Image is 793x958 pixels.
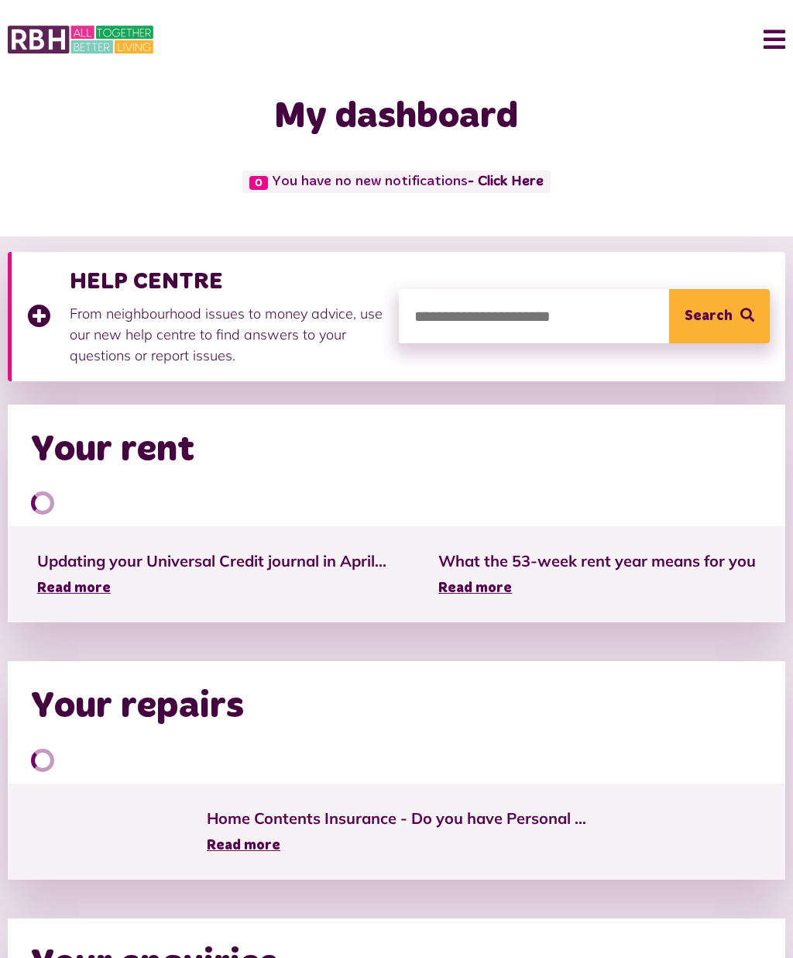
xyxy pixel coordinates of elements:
[207,807,586,856] a: Home Contents Insurance - Do you have Personal ... Read more
[8,23,153,56] img: MyRBH
[37,550,386,573] span: Updating your Universal Credit journal in April...
[242,171,550,193] span: You have no new notifications
[70,303,383,366] p: From neighbourhood issues to money advice, use our new help centre to find answers to your questi...
[74,95,719,140] h1: My dashboard
[207,839,280,853] span: Read more
[207,807,586,830] span: Home Contents Insurance - Do you have Personal ...
[37,581,111,595] span: Read more
[70,267,383,295] h3: HELP CENTRE
[31,684,244,729] h2: Your repairs
[249,176,268,190] span: 0
[31,428,194,473] h2: Your rent
[468,175,544,189] a: - Click Here
[438,550,756,599] a: What the 53-week rent year means for you Read more
[37,550,386,599] a: Updating your Universal Credit journal in April... Read more
[669,289,770,343] button: Search
[438,550,756,573] span: What the 53-week rent year means for you
[438,581,512,595] span: Read more
[685,289,733,343] span: Search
